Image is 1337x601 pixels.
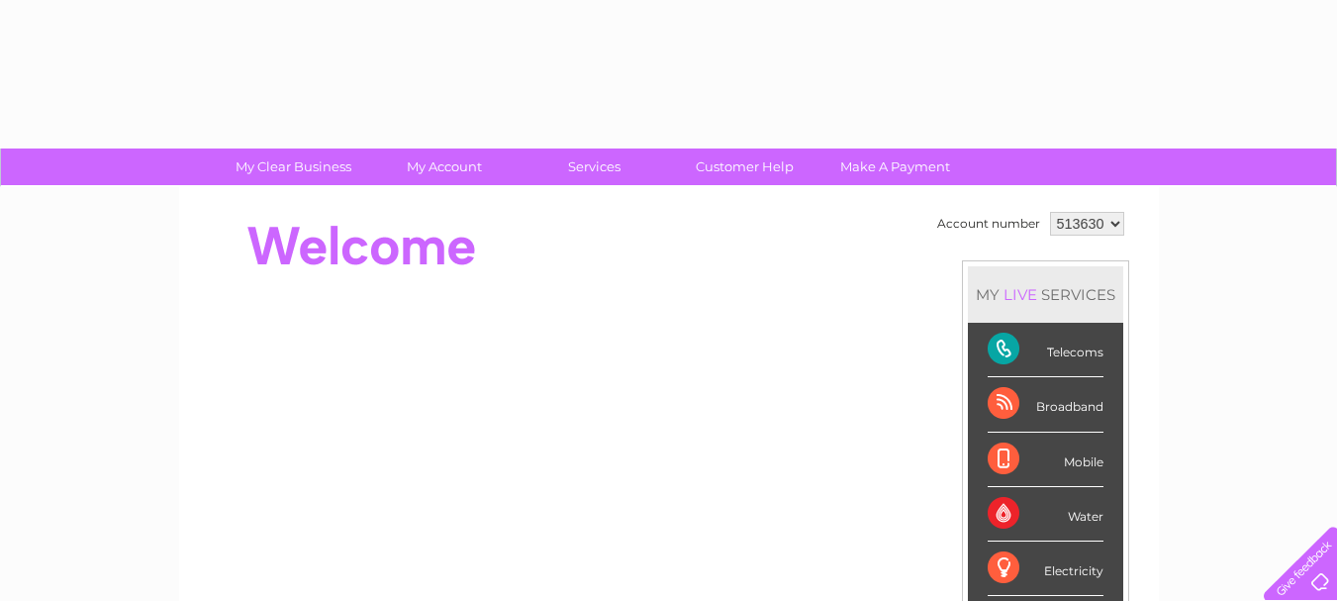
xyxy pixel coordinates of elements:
div: Telecoms [988,323,1103,377]
a: My Account [362,149,525,185]
td: Account number [932,207,1045,241]
a: Customer Help [663,149,826,185]
div: Mobile [988,433,1103,487]
div: Broadband [988,377,1103,432]
div: Electricity [988,542,1103,596]
div: MY SERVICES [968,266,1123,323]
a: Make A Payment [813,149,977,185]
div: Water [988,487,1103,542]
a: My Clear Business [212,149,375,185]
div: LIVE [1000,285,1041,304]
a: Services [513,149,676,185]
